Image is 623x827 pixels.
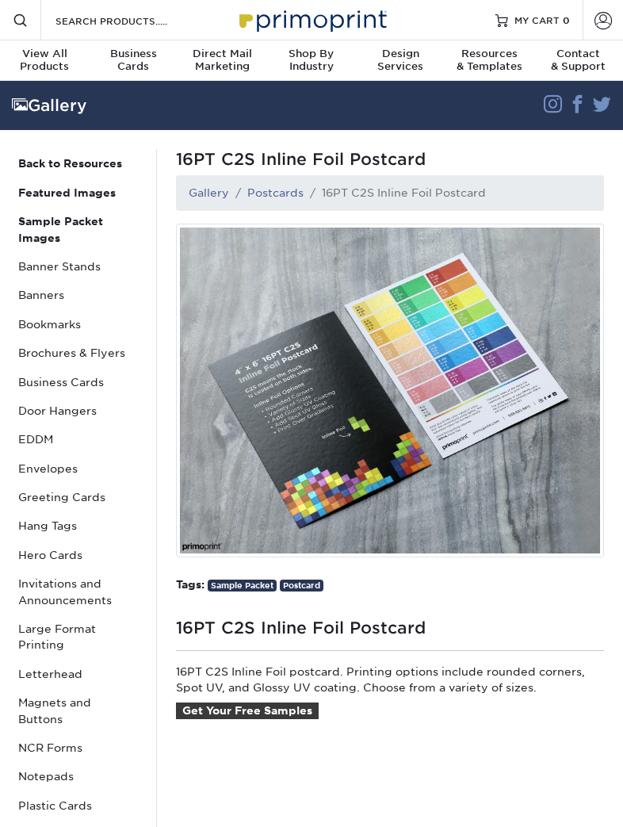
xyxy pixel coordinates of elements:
a: Hero Cards [12,541,144,569]
div: Industry [267,48,356,73]
a: Banners [12,281,144,309]
a: Featured Images [12,178,144,207]
a: Letterhead [12,660,144,688]
a: Envelopes [12,454,144,483]
div: Services [356,48,445,73]
a: Greeting Cards [12,483,144,511]
span: Direct Mail [178,48,267,60]
a: BusinessCards [89,40,178,82]
a: Back to Resources [12,149,144,178]
strong: Sample Packet Images [18,215,103,243]
a: Business Cards [12,368,144,396]
a: Banner Stands [12,252,144,281]
span: 0 [563,14,570,25]
div: & Support [534,48,623,73]
input: SEARCH PRODUCTS..... [54,11,208,30]
a: NCR Forms [12,733,144,762]
span: 16PT C2S Inline Foil Postcard [176,149,605,169]
img: Primoprint [232,2,391,36]
span: Shop By [267,48,356,60]
a: Direct MailMarketing [178,40,267,82]
p: 16PT C2S Inline Foil postcard. Printing options include rounded corners, Spot UV, and Glossy UV c... [176,664,605,738]
a: Shop ByIndustry [267,40,356,82]
h1: 16PT C2S Inline Foil Postcard [176,612,605,637]
strong: Tags: [176,578,204,591]
a: Door Hangers [12,396,144,425]
img: 16PT C2S Inline Foil Postcard and Inline Foil Swatch Guide [176,224,605,557]
a: Hang Tags [12,511,144,540]
span: Design [356,48,445,60]
a: Get Your Free Samples [176,703,319,720]
a: Plastic Cards [12,791,144,820]
div: & Templates [445,48,533,73]
a: Large Format Printing [12,615,144,660]
a: Sample Packet [208,580,277,592]
span: Resources [445,48,533,60]
span: Contact [534,48,623,60]
a: Bookmarks [12,310,144,339]
a: Brochures & Flyers [12,339,144,367]
span: Business [89,48,178,60]
a: Invitations and Announcements [12,569,144,615]
span: MY CART [514,13,560,27]
a: DesignServices [356,40,445,82]
a: Contact& Support [534,40,623,82]
a: Magnets and Buttons [12,688,144,733]
div: Cards [89,48,178,73]
a: Notepads [12,762,144,791]
a: Postcards [247,186,304,199]
a: Gallery [189,186,229,199]
div: Marketing [178,48,267,73]
strong: Featured Images [18,186,116,199]
a: Resources& Templates [445,40,533,82]
a: Sample Packet Images [12,207,144,252]
a: EDDM [12,425,144,454]
li: 16PT C2S Inline Foil Postcard [304,185,486,201]
a: Postcard [280,580,323,592]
